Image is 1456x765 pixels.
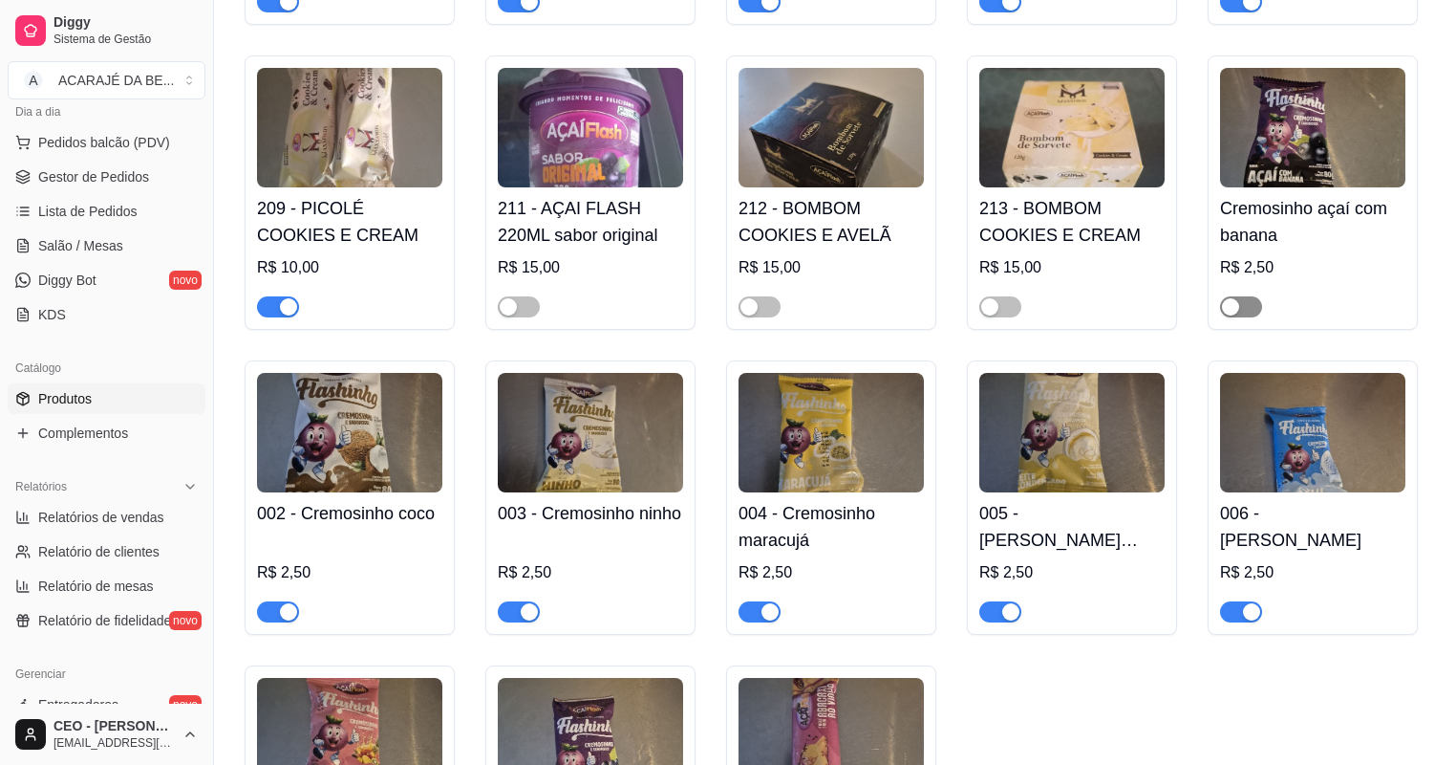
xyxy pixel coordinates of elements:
[24,71,43,90] span: A
[8,418,205,448] a: Complementos
[739,68,924,187] img: product-image
[8,127,205,158] button: Pedidos balcão (PDV)
[498,256,683,279] div: R$ 15,00
[498,373,683,492] img: product-image
[8,196,205,227] a: Lista de Pedidos
[498,561,683,584] div: R$ 2,50
[8,8,205,54] a: DiggySistema de Gestão
[8,571,205,601] a: Relatório de mesas
[54,32,198,47] span: Sistema de Gestão
[8,61,205,99] button: Select a team
[15,479,67,494] span: Relatórios
[979,373,1165,492] img: product-image
[8,711,205,757] button: CEO - [PERSON_NAME][EMAIL_ADDRESS][DOMAIN_NAME]
[38,611,171,630] span: Relatório de fidelidade
[739,256,924,279] div: R$ 15,00
[1220,256,1405,279] div: R$ 2,50
[739,195,924,249] h4: 212 - BOMBOM COOKIES E AVELÃ
[257,256,442,279] div: R$ 10,00
[38,167,149,186] span: Gestor de Pedidos
[8,97,205,127] div: Dia a dia
[1220,373,1405,492] img: product-image
[38,271,96,290] span: Diggy Bot
[38,424,128,443] span: Complementos
[257,195,442,249] h4: 209 - PICOLÉ COOKIES E CREAM
[739,500,924,554] h4: 004 - Cremosinho maracujá
[38,236,123,255] span: Salão / Mesas
[979,195,1165,249] h4: 213 - BOMBOM COOKIES E CREAM
[979,561,1165,584] div: R$ 2,50
[1220,195,1405,249] h4: Cremosinho açaí com banana
[8,162,205,192] a: Gestor de Pedidos
[979,68,1165,187] img: product-image
[1220,68,1405,187] img: product-image
[979,256,1165,279] div: R$ 15,00
[8,659,205,689] div: Gerenciar
[739,373,924,492] img: product-image
[257,500,442,527] h4: 002 - Cremosinho coco
[38,133,170,152] span: Pedidos balcão (PDV)
[38,508,164,527] span: Relatórios de vendas
[1220,561,1405,584] div: R$ 2,50
[739,561,924,584] div: R$ 2,50
[8,383,205,414] a: Produtos
[257,561,442,584] div: R$ 2,50
[38,305,66,324] span: KDS
[8,353,205,383] div: Catálogo
[979,500,1165,554] h4: 005 - [PERSON_NAME] condensado
[8,502,205,533] a: Relatórios de vendas
[38,202,138,221] span: Lista de Pedidos
[498,195,683,249] h4: 211 - AÇAI FLASH 220ML sabor original
[1220,500,1405,554] h4: 006 - [PERSON_NAME]
[38,542,160,561] span: Relatório de clientes
[58,71,174,90] div: ACARAJÉ DA BE ...
[257,373,442,492] img: product-image
[498,68,683,187] img: product-image
[54,14,198,32] span: Diggy
[8,299,205,330] a: KDS
[8,605,205,636] a: Relatório de fidelidadenovo
[257,68,442,187] img: product-image
[8,536,205,567] a: Relatório de clientes
[54,718,175,735] span: CEO - [PERSON_NAME]
[8,689,205,720] a: Entregadoresnovo
[54,735,175,751] span: [EMAIL_ADDRESS][DOMAIN_NAME]
[498,500,683,527] h4: 003 - Cremosinho ninho
[38,389,92,408] span: Produtos
[8,265,205,295] a: Diggy Botnovo
[38,695,118,714] span: Entregadores
[8,230,205,261] a: Salão / Mesas
[38,577,154,596] span: Relatório de mesas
